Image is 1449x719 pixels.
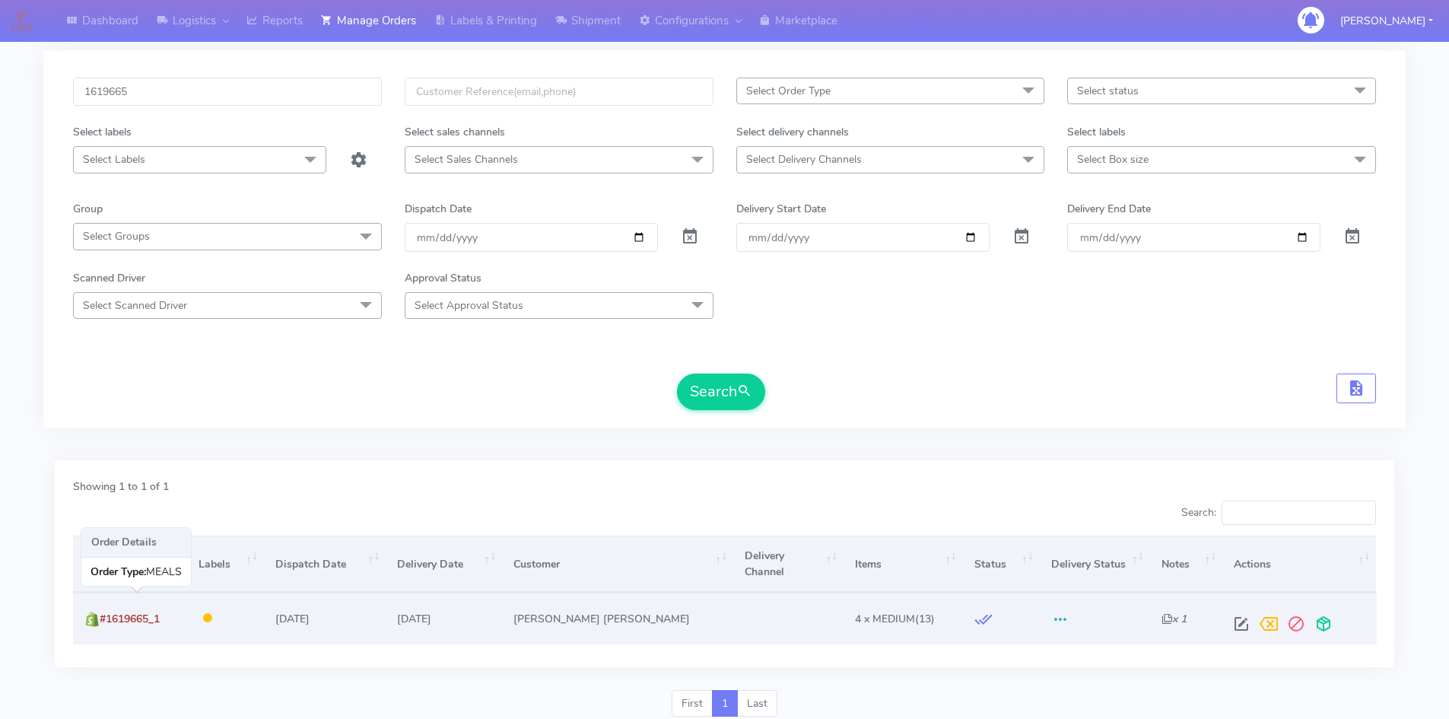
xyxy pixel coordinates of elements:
label: Scanned Driver [73,270,145,286]
input: Order Id [73,78,382,106]
span: Select Delivery Channels [746,152,862,167]
th: Status: activate to sort column ascending [963,536,1040,593]
td: [DATE] [386,593,502,644]
span: Select Box size [1077,152,1149,167]
th: Items: activate to sort column ascending [844,536,963,593]
span: #1619665_1 [100,612,160,626]
span: Select Approval Status [415,298,523,313]
label: Approval Status [405,270,481,286]
label: Search: [1181,501,1376,525]
th: Labels: activate to sort column ascending [187,536,264,593]
span: (13) [855,612,935,626]
h3: Order Details [81,528,191,558]
b: Order Type: [91,565,146,579]
th: Delivery Status: activate to sort column ascending [1040,536,1150,593]
th: Customer: activate to sort column ascending [502,536,733,593]
a: 1 [712,690,738,717]
div: MEALS [81,558,191,586]
th: Delivery Channel: activate to sort column ascending [733,536,844,593]
th: Delivery Date: activate to sort column ascending [386,536,502,593]
i: x 1 [1161,612,1187,626]
label: Select delivery channels [736,124,849,140]
input: Search: [1222,501,1376,525]
span: Select Labels [83,152,145,167]
label: Delivery Start Date [736,201,826,217]
button: [PERSON_NAME] [1329,5,1444,37]
label: Showing 1 to 1 of 1 [73,479,169,495]
span: Select status [1077,84,1139,98]
img: shopify.png [84,612,100,627]
th: Order: activate to sort column ascending [73,536,187,593]
label: Dispatch Date [405,201,472,217]
label: Select labels [1067,124,1126,140]
button: Search [677,374,765,410]
label: Delivery End Date [1067,201,1151,217]
label: Select sales channels [405,124,505,140]
span: 4 x MEDIUM [855,612,915,626]
span: Select Order Type [746,84,831,98]
td: [PERSON_NAME] [PERSON_NAME] [502,593,733,644]
th: Actions: activate to sort column ascending [1222,536,1376,593]
label: Group [73,201,103,217]
th: Dispatch Date: activate to sort column ascending [264,536,386,593]
span: Select Sales Channels [415,152,518,167]
label: Select labels [73,124,132,140]
th: Notes: activate to sort column ascending [1150,536,1222,593]
td: [DATE] [264,593,386,644]
span: Select Scanned Driver [83,298,187,313]
input: Customer Reference(email,phone) [405,78,713,106]
span: Select Groups [83,229,150,243]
